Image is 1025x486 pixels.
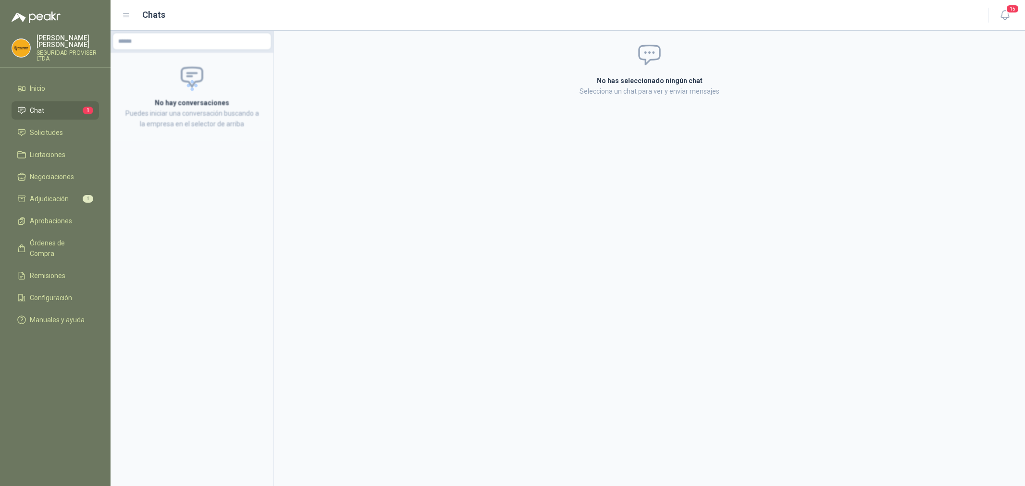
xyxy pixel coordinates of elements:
span: Remisiones [30,270,65,281]
span: Chat [30,105,44,116]
span: Inicio [30,83,45,94]
span: 1 [83,195,93,203]
img: Logo peakr [12,12,61,23]
span: 15 [1006,4,1019,13]
a: Adjudicación1 [12,190,99,208]
a: Configuración [12,289,99,307]
p: [PERSON_NAME] [PERSON_NAME] [37,35,99,48]
img: Company Logo [12,39,30,57]
a: Inicio [12,79,99,97]
span: Manuales y ayuda [30,315,85,325]
span: Aprobaciones [30,216,72,226]
span: Solicitudes [30,127,63,138]
a: Manuales y ayuda [12,311,99,329]
button: 15 [996,7,1013,24]
p: Selecciona un chat para ver y enviar mensajes [482,86,817,97]
a: Remisiones [12,267,99,285]
a: Chat1 [12,101,99,120]
span: Licitaciones [30,149,65,160]
span: Órdenes de Compra [30,238,90,259]
h1: Chats [142,8,165,22]
a: Licitaciones [12,146,99,164]
a: Negociaciones [12,168,99,186]
span: Adjudicación [30,194,69,204]
a: Aprobaciones [12,212,99,230]
a: Solicitudes [12,123,99,142]
a: Órdenes de Compra [12,234,99,263]
span: Negociaciones [30,171,74,182]
span: 1 [83,107,93,114]
p: SEGURIDAD PROVISER LTDA [37,50,99,61]
h2: No has seleccionado ningún chat [482,75,817,86]
span: Configuración [30,292,72,303]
